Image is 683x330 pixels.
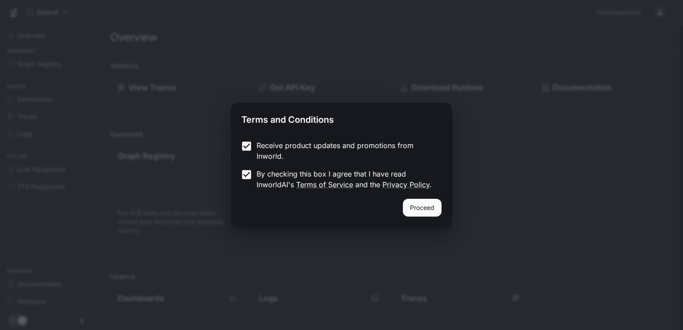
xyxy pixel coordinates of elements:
h2: Terms and Conditions [231,103,452,133]
a: Terms of Service [296,180,353,189]
a: Privacy Policy [382,180,430,189]
button: Proceed [403,199,442,217]
p: Receive product updates and promotions from Inworld. [257,140,434,161]
p: By checking this box I agree that I have read InworldAI's and the . [257,169,434,190]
